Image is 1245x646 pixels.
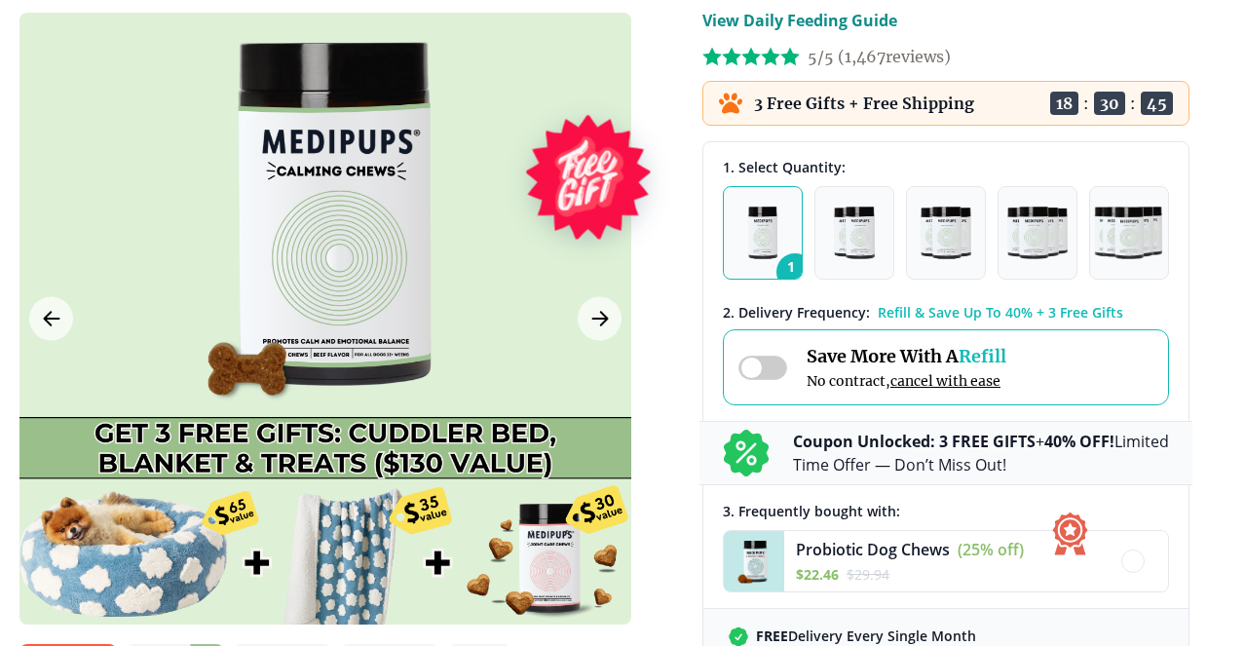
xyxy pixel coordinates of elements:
span: 5/5 ( 1,467 reviews) [808,47,951,66]
span: Save More With A [807,345,1006,367]
span: 45 [1141,92,1173,115]
strong: FREE [756,627,788,645]
span: $ 22.46 [796,565,839,584]
span: 3 . Frequently bought with: [723,502,900,520]
img: Pack of 4 - Natural Dog Supplements [1007,207,1067,259]
div: 1. Select Quantity: [723,158,1169,176]
span: 2 . Delivery Frequency: [723,303,870,322]
span: 18 [1050,92,1078,115]
span: Probiotic Dog Chews [796,539,950,560]
img: Probiotic Dog Chews - Medipups [724,531,784,591]
button: Previous Image [29,297,73,341]
p: View Daily Feeding Guide [702,9,897,32]
b: 40% OFF! [1044,431,1114,452]
img: Pack of 2 - Natural Dog Supplements [834,207,875,259]
img: Pack of 5 - Natural Dog Supplements [1094,207,1164,259]
span: cancel with ease [890,372,1000,390]
span: 1 [776,253,813,290]
span: 30 [1094,92,1125,115]
img: Pack of 3 - Natural Dog Supplements [921,207,971,259]
span: Delivery Every Single Month [756,627,976,645]
p: + Limited Time Offer — Don’t Miss Out! [793,430,1169,476]
button: 1 [723,186,803,280]
span: No contract, [807,372,1006,390]
span: (25% off) [958,539,1024,560]
span: : [1083,94,1089,113]
img: Pack of 1 - Natural Dog Supplements [748,207,778,259]
span: $ 29.94 [847,565,889,584]
button: Next Image [578,297,622,341]
span: : [1130,94,1136,113]
b: Coupon Unlocked: 3 FREE GIFTS [793,431,1036,452]
p: 3 Free Gifts + Free Shipping [754,94,974,113]
span: Refill & Save Up To 40% + 3 Free Gifts [878,303,1123,322]
span: Refill [959,345,1006,367]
